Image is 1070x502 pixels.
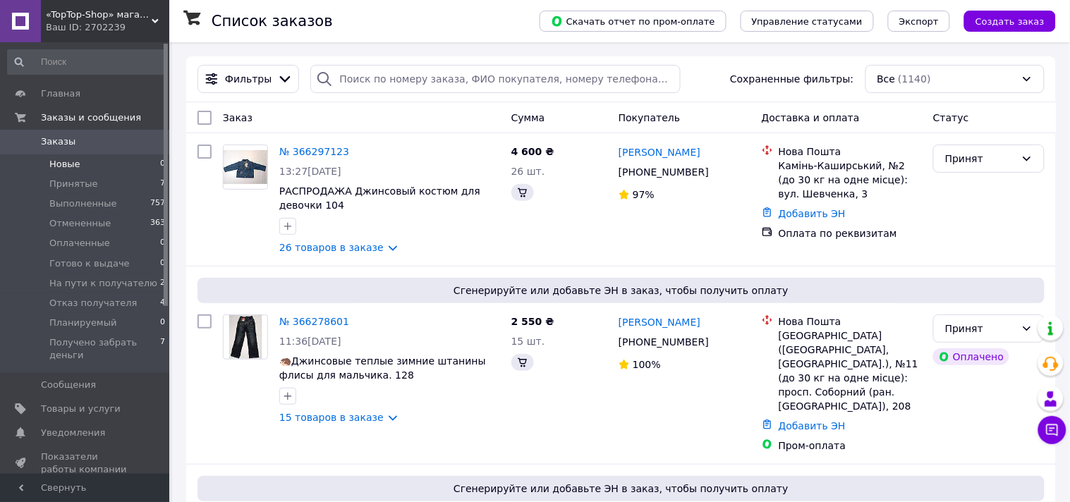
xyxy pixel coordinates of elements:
button: Создать заказ [964,11,1056,32]
a: № 366297123 [279,146,349,157]
span: Доставка и оплата [762,112,860,123]
span: Заказы и сообщения [41,111,141,124]
span: Покупатель [619,112,681,123]
input: Поиск по номеру заказа, ФИО покупателя, номеру телефона, Email, номеру накладной [310,65,681,93]
button: Управление статусами [741,11,874,32]
span: 0 [160,237,165,250]
div: Нова Пошта [779,314,922,329]
span: 13:27[DATE] [279,166,341,177]
a: Фото товару [223,314,268,360]
span: Принятые [49,178,98,190]
input: Поиск [7,49,166,75]
span: Скачать отчет по пром-оплате [551,15,715,27]
div: Нова Пошта [779,145,922,159]
div: Принят [945,151,1016,166]
a: 🦔Джинсовые теплые зимние штанины флисы для мальчика. 128 [279,355,486,381]
span: Сгенерируйте или добавьте ЭН в заказ, чтобы получить оплату [203,482,1039,496]
span: Заказы [41,135,75,148]
div: [PHONE_NUMBER] [616,332,712,352]
div: Оплачено [933,348,1009,365]
span: 2 [160,277,165,290]
span: 363 [150,217,165,230]
span: 0 [160,257,165,270]
span: 15 шт. [511,336,545,347]
button: Скачать отчет по пром-оплате [540,11,726,32]
span: Экспорт [899,16,939,27]
span: (1140) [898,73,931,85]
a: 26 товаров в заказе [279,242,384,253]
h1: Список заказов [212,13,333,30]
span: Сумма [511,112,545,123]
span: Оплаченные [49,237,110,250]
span: На пути к получателю [49,277,157,290]
span: Показатели работы компании [41,451,130,476]
span: Планируемый [49,317,116,329]
div: [PHONE_NUMBER] [616,162,712,182]
span: Сообщения [41,379,96,391]
span: Отмененные [49,217,111,230]
div: Ваш ID: 2702239 [46,21,169,34]
span: Статус [933,112,969,123]
span: 4 [160,297,165,310]
a: № 366278601 [279,316,349,327]
span: 7 [160,336,165,362]
span: 7 [160,178,165,190]
span: 757 [150,197,165,210]
span: Выполненные [49,197,117,210]
span: «TopTop-Shop» магазин детской одежды [46,8,152,21]
span: 26 шт. [511,166,545,177]
button: Экспорт [888,11,950,32]
div: Пром-оплата [779,439,922,453]
span: Все [877,72,896,86]
span: Фильтры [225,72,272,86]
a: РАСПРОДАЖА Джинсовый костюм для девочки 104 [279,185,480,211]
span: Заказ [223,112,253,123]
a: [PERSON_NAME] [619,315,700,329]
span: Получено забрать деньги [49,336,160,362]
a: 15 товаров в заказе [279,412,384,423]
a: [PERSON_NAME] [619,145,700,159]
span: Создать заказ [975,16,1045,27]
span: 0 [160,317,165,329]
img: Фото товару [229,315,262,359]
div: Оплата по реквизитам [779,226,922,240]
span: Отказ получателя [49,297,137,310]
span: 2 550 ₴ [511,316,554,327]
span: 100% [633,359,661,370]
span: Сгенерируйте или добавьте ЭН в заказ, чтобы получить оплату [203,283,1039,298]
a: Добавить ЭН [779,208,846,219]
div: Камінь-Каширський, №2 (до 30 кг на одне місце): вул. Шевченка, 3 [779,159,922,201]
span: Новые [49,158,80,171]
span: Главная [41,87,80,100]
span: Сохраненные фильтры: [730,72,853,86]
img: Фото товару [224,150,267,183]
span: 97% [633,189,655,200]
span: Готово к выдаче [49,257,130,270]
a: Фото товару [223,145,268,190]
span: Уведомления [41,427,105,439]
button: Чат с покупателем [1038,416,1066,444]
a: Создать заказ [950,15,1056,26]
span: 4 600 ₴ [511,146,554,157]
span: Товары и услуги [41,403,121,415]
div: Принят [945,321,1016,336]
span: 0 [160,158,165,171]
div: [GEOGRAPHIC_DATA] ([GEOGRAPHIC_DATA], [GEOGRAPHIC_DATA].), №11 (до 30 кг на одне місце): просп. С... [779,329,922,413]
a: Добавить ЭН [779,420,846,431]
span: Управление статусами [752,16,863,27]
span: 11:36[DATE] [279,336,341,347]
